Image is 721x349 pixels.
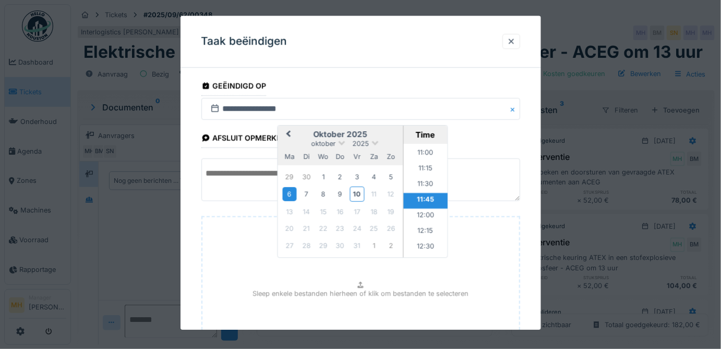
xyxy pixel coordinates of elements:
[403,177,448,193] li: 11:30
[403,146,448,161] li: 11:00
[316,170,330,184] div: Choose woensdag 1 oktober 2025
[299,188,313,202] div: Choose dinsdag 7 oktober 2025
[282,149,296,164] div: maandag
[333,205,347,219] div: Not available donderdag 16 oktober 2025
[299,170,313,184] div: Choose dinsdag 30 september 2025
[350,170,364,184] div: Choose vrijdag 3 oktober 2025
[299,239,313,253] div: Not available dinsdag 28 oktober 2025
[299,149,313,164] div: dinsdag
[333,149,347,164] div: donderdag
[367,239,381,253] div: Not available zaterdag 1 november 2025
[253,289,468,298] p: Sleep enkele bestanden hierheen of klik om bestanden te selecteren
[299,222,313,236] div: Not available dinsdag 21 oktober 2025
[384,188,398,202] div: Not available zondag 12 oktober 2025
[282,205,296,219] div: Not available maandag 13 oktober 2025
[403,240,448,255] li: 12:30
[403,144,448,257] ul: Time
[333,188,347,202] div: Choose donderdag 9 oktober 2025
[509,98,520,120] button: Close
[282,222,296,236] div: Not available maandag 20 oktober 2025
[384,170,398,184] div: Choose zondag 5 oktober 2025
[350,149,364,164] div: vrijdag
[282,170,296,184] div: Choose maandag 29 september 2025
[352,140,369,148] span: 2025
[403,208,448,224] li: 12:00
[333,222,347,236] div: Not available donderdag 23 oktober 2025
[350,222,364,236] div: Not available vrijdag 24 oktober 2025
[201,78,267,96] div: Geëindigd op
[350,239,364,253] div: Not available vrijdag 31 oktober 2025
[333,170,347,184] div: Choose donderdag 2 oktober 2025
[403,255,448,271] li: 12:45
[282,239,296,253] div: Not available maandag 27 oktober 2025
[316,222,330,236] div: Not available woensdag 22 oktober 2025
[403,224,448,240] li: 12:15
[316,239,330,253] div: Not available woensdag 29 oktober 2025
[384,239,398,253] div: Not available zondag 2 november 2025
[279,127,295,143] button: Previous Month
[367,170,381,184] div: Choose zaterdag 4 oktober 2025
[316,205,330,219] div: Not available woensdag 15 oktober 2025
[201,130,291,148] div: Afsluit opmerking
[367,205,381,219] div: Not available zaterdag 18 oktober 2025
[299,205,313,219] div: Not available dinsdag 14 oktober 2025
[278,130,403,139] h2: oktober 2025
[406,130,444,140] div: Time
[350,205,364,219] div: Not available vrijdag 17 oktober 2025
[384,205,398,219] div: Not available zondag 19 oktober 2025
[384,222,398,236] div: Not available zondag 26 oktober 2025
[403,161,448,177] li: 11:15
[403,193,448,208] li: 11:45
[282,188,296,202] div: Choose maandag 6 oktober 2025
[316,149,330,164] div: woensdag
[367,188,381,202] div: Not available zaterdag 11 oktober 2025
[333,239,347,253] div: Not available donderdag 30 oktober 2025
[367,149,381,164] div: zaterdag
[201,35,287,48] h3: Taak beëindigen
[316,188,330,202] div: Choose woensdag 8 oktober 2025
[384,149,398,164] div: zondag
[350,187,364,202] div: Choose vrijdag 10 oktober 2025
[281,168,399,254] div: Month oktober, 2025
[311,140,335,148] span: oktober
[367,222,381,236] div: Not available zaterdag 25 oktober 2025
